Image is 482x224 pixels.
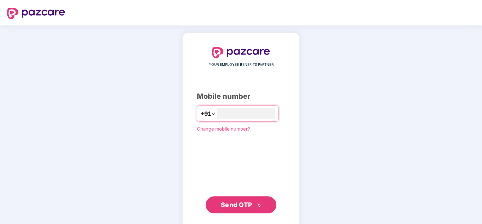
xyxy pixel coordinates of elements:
button: Send OTPdouble-right [206,196,276,213]
span: double-right [257,203,261,208]
span: YOUR EMPLOYEE BENEFITS PARTNER [209,62,274,68]
span: down [211,111,216,116]
img: logo [7,8,65,19]
span: +91 [201,109,211,118]
span: Send OTP [221,201,252,208]
a: Change mobile number? [197,126,250,132]
img: logo [212,47,270,58]
div: Mobile number [197,91,285,102]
